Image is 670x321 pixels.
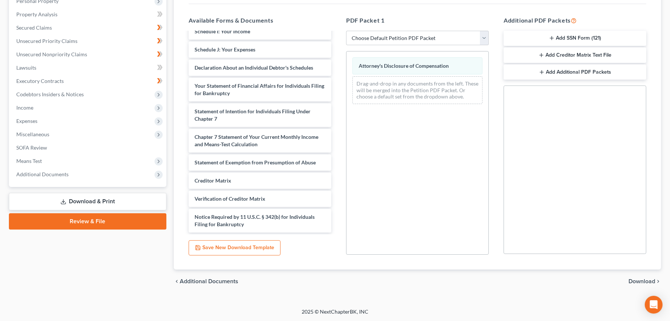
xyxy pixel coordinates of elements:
[16,118,37,124] span: Expenses
[628,278,661,284] button: Download chevron_right
[9,193,166,210] a: Download & Print
[10,61,166,74] a: Lawsuits
[16,24,52,31] span: Secured Claims
[195,108,311,122] span: Statement of Intention for Individuals Filing Under Chapter 7
[174,278,180,284] i: chevron_left
[189,16,331,25] h5: Available Forms & Documents
[16,171,69,177] span: Additional Documents
[174,278,238,284] a: chevron_left Additional Documents
[16,78,64,84] span: Executory Contracts
[16,131,49,137] span: Miscellaneous
[16,11,57,17] span: Property Analysis
[645,296,663,314] div: Open Intercom Messenger
[10,48,166,61] a: Unsecured Nonpriority Claims
[16,51,87,57] span: Unsecured Nonpriority Claims
[352,76,482,104] div: Drag-and-drop in any documents from the left. These will be merged into the Petition PDF Packet. ...
[16,38,77,44] span: Unsecured Priority Claims
[346,16,489,25] h5: PDF Packet 1
[16,158,42,164] span: Means Test
[9,213,166,230] a: Review & File
[16,104,33,111] span: Income
[655,278,661,284] i: chevron_right
[195,28,250,34] span: Schedule I: Your Income
[195,177,231,184] span: Creditor Matrix
[504,64,646,80] button: Add Additional PDF Packets
[195,195,265,202] span: Verification of Creditor Matrix
[504,31,646,46] button: Add SSN Form (121)
[16,91,84,97] span: Codebtors Insiders & Notices
[504,47,646,63] button: Add Creditor Matrix Text File
[504,16,646,25] h5: Additional PDF Packets
[10,141,166,154] a: SOFA Review
[195,64,313,71] span: Declaration About an Individual Debtor's Schedules
[195,46,255,53] span: Schedule J: Your Expenses
[10,21,166,34] a: Secured Claims
[180,278,238,284] span: Additional Documents
[10,74,166,88] a: Executory Contracts
[195,159,316,165] span: Statement of Exemption from Presumption of Abuse
[10,8,166,21] a: Property Analysis
[195,134,318,147] span: Chapter 7 Statement of Your Current Monthly Income and Means-Test Calculation
[359,63,449,69] span: Attorney's Disclosure of Compensation
[16,144,47,151] span: SOFA Review
[10,34,166,48] a: Unsecured Priority Claims
[195,83,324,96] span: Your Statement of Financial Affairs for Individuals Filing for Bankruptcy
[189,240,281,256] button: Save New Download Template
[628,278,655,284] span: Download
[16,64,36,71] span: Lawsuits
[195,214,315,227] span: Notice Required by 11 U.S.C. § 342(b) for Individuals Filing for Bankruptcy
